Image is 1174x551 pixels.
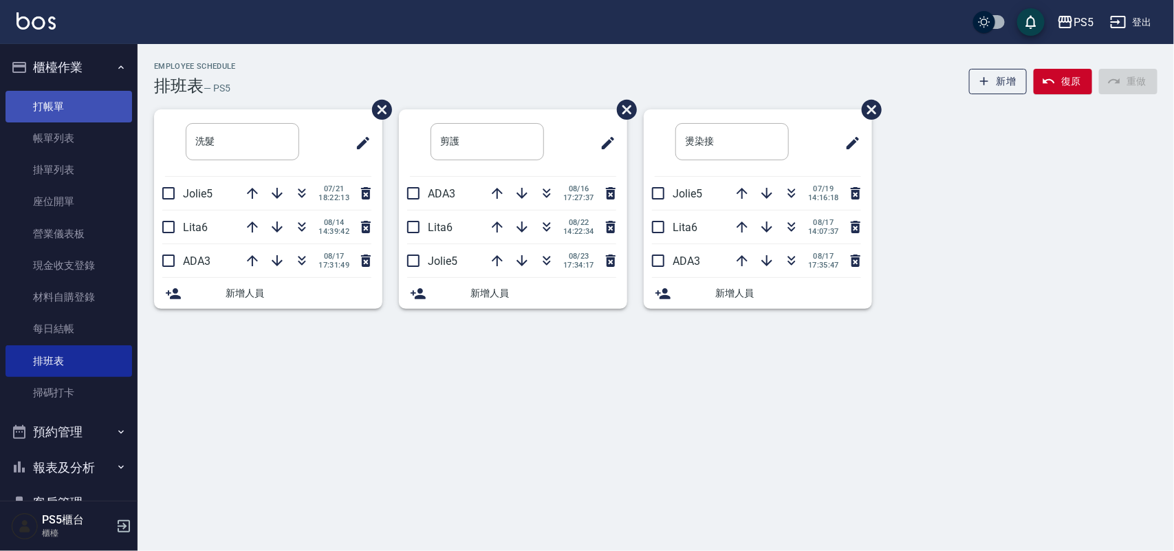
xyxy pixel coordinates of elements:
[6,377,132,409] a: 掃碼打卡
[6,186,132,217] a: 座位開單
[673,187,702,200] span: Jolie5
[11,512,39,540] img: Person
[6,345,132,377] a: 排班表
[836,127,861,160] span: 修改班表的標題
[204,81,230,96] h6: — PS5
[186,123,299,160] input: 排版標題
[428,187,455,200] span: ADA3
[362,89,394,130] span: 刪除班表
[6,154,132,186] a: 掛單列表
[644,278,872,309] div: 新增人員
[6,281,132,313] a: 材料自購登錄
[183,255,210,268] span: ADA3
[42,513,112,527] h5: PS5櫃台
[318,261,349,270] span: 17:31:49
[470,286,616,301] span: 新增人員
[969,69,1028,94] button: 新增
[563,193,594,202] span: 17:27:37
[17,12,56,30] img: Logo
[42,527,112,539] p: 櫃檯
[607,89,639,130] span: 刪除班表
[6,485,132,521] button: 客戶管理
[808,227,839,236] span: 14:07:37
[428,221,453,234] span: Lita6
[318,218,349,227] span: 08/14
[318,252,349,261] span: 08/17
[183,221,208,234] span: Lita6
[6,450,132,486] button: 報表及分析
[808,218,839,227] span: 08/17
[1017,8,1045,36] button: save
[1052,8,1099,36] button: PS5
[563,184,594,193] span: 08/16
[428,255,457,268] span: Jolie5
[563,261,594,270] span: 17:34:17
[431,123,544,160] input: 排版標題
[154,62,236,71] h2: Employee Schedule
[154,76,204,96] h3: 排班表
[563,252,594,261] span: 08/23
[808,252,839,261] span: 08/17
[226,286,371,301] span: 新增人員
[6,218,132,250] a: 營業儀表板
[563,227,594,236] span: 14:22:34
[673,221,697,234] span: Lita6
[808,193,839,202] span: 14:16:18
[808,261,839,270] span: 17:35:47
[399,278,627,309] div: 新增人員
[1074,14,1094,31] div: PS5
[715,286,861,301] span: 新增人員
[318,227,349,236] span: 14:39:42
[6,414,132,450] button: 預約管理
[808,184,839,193] span: 07/19
[183,187,213,200] span: Jolie5
[6,313,132,345] a: 每日結帳
[6,250,132,281] a: 現金收支登錄
[1034,69,1092,94] button: 復原
[6,50,132,85] button: 櫃檯作業
[675,123,789,160] input: 排版標題
[6,122,132,154] a: 帳單列表
[347,127,371,160] span: 修改班表的標題
[6,91,132,122] a: 打帳單
[154,278,382,309] div: 新增人員
[318,184,349,193] span: 07/21
[851,89,884,130] span: 刪除班表
[591,127,616,160] span: 修改班表的標題
[563,218,594,227] span: 08/22
[673,255,700,268] span: ADA3
[1105,10,1157,35] button: 登出
[318,193,349,202] span: 18:22:13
